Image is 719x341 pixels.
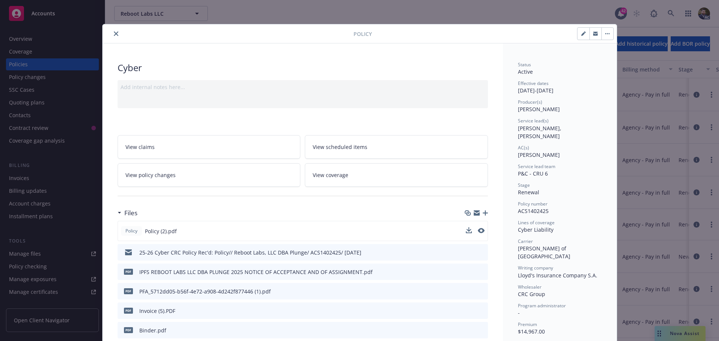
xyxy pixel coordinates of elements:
span: [PERSON_NAME] of [GEOGRAPHIC_DATA] [518,245,570,260]
a: View coverage [305,163,488,187]
span: ACS1402425 [518,207,549,214]
span: Stage [518,182,530,188]
span: Producer(s) [518,99,542,105]
span: Renewal [518,189,539,196]
span: CRC Group [518,290,545,298]
button: preview file [478,249,485,256]
button: preview file [478,268,485,276]
div: 25-26 Cyber CRC Policy Rec'd: Policy// Reboot Labs, LLC DBA Plunge/ ACS1402425/ [DATE] [139,249,361,256]
button: preview file [478,307,485,315]
span: View claims [125,143,155,151]
span: $14,967.00 [518,328,545,335]
span: Policy number [518,201,547,207]
span: Lines of coverage [518,219,555,226]
span: AC(s) [518,144,529,151]
span: Status [518,61,531,68]
div: Add internal notes here... [121,83,485,91]
div: Files [118,208,137,218]
span: Carrier [518,238,533,244]
button: download file [466,287,472,295]
button: download file [466,307,472,315]
span: [PERSON_NAME], [PERSON_NAME] [518,125,563,140]
a: View scheduled items [305,135,488,159]
div: Cyber [118,61,488,74]
span: Policy (2).pdf [145,227,177,235]
div: Cyber Liability [518,226,602,234]
span: pdf [124,269,133,274]
div: Invoice (5).PDF [139,307,175,315]
button: download file [466,249,472,256]
a: View policy changes [118,163,301,187]
button: preview file [478,326,485,334]
span: Effective dates [518,80,549,86]
button: preview file [478,227,485,235]
button: preview file [478,228,485,233]
span: Service lead(s) [518,118,549,124]
div: [DATE] - [DATE] [518,80,602,94]
div: Binder.pdf [139,326,166,334]
span: [PERSON_NAME] [518,151,560,158]
span: Service lead team [518,163,555,170]
span: [PERSON_NAME] [518,106,560,113]
span: - [518,309,520,316]
span: Lloyd's Insurance Company S.A. [518,272,597,279]
button: download file [466,227,472,233]
span: Premium [518,321,537,328]
button: download file [466,268,472,276]
button: close [112,29,121,38]
span: Program administrator [518,302,566,309]
span: Writing company [518,265,553,271]
button: download file [466,326,472,334]
span: Policy [354,30,372,38]
button: preview file [478,287,485,295]
span: Active [518,68,533,75]
span: PDF [124,308,133,313]
span: P&C - CRU 6 [518,170,548,177]
span: pdf [124,288,133,294]
div: PFA_5712dd05-b56f-4e72-a908-4d242f877446 (1).pdf [139,287,271,295]
span: Wholesaler [518,284,541,290]
span: View policy changes [125,171,176,179]
span: View coverage [313,171,348,179]
div: IPFS REBOOT LABS LLC DBA PLUNGE 2025 NOTICE OF ACCEPTANCE AND OF ASSIGNMENT.pdf [139,268,373,276]
span: View scheduled items [313,143,367,151]
span: pdf [124,327,133,333]
button: download file [466,227,472,235]
a: View claims [118,135,301,159]
span: Policy [124,228,139,234]
h3: Files [124,208,137,218]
